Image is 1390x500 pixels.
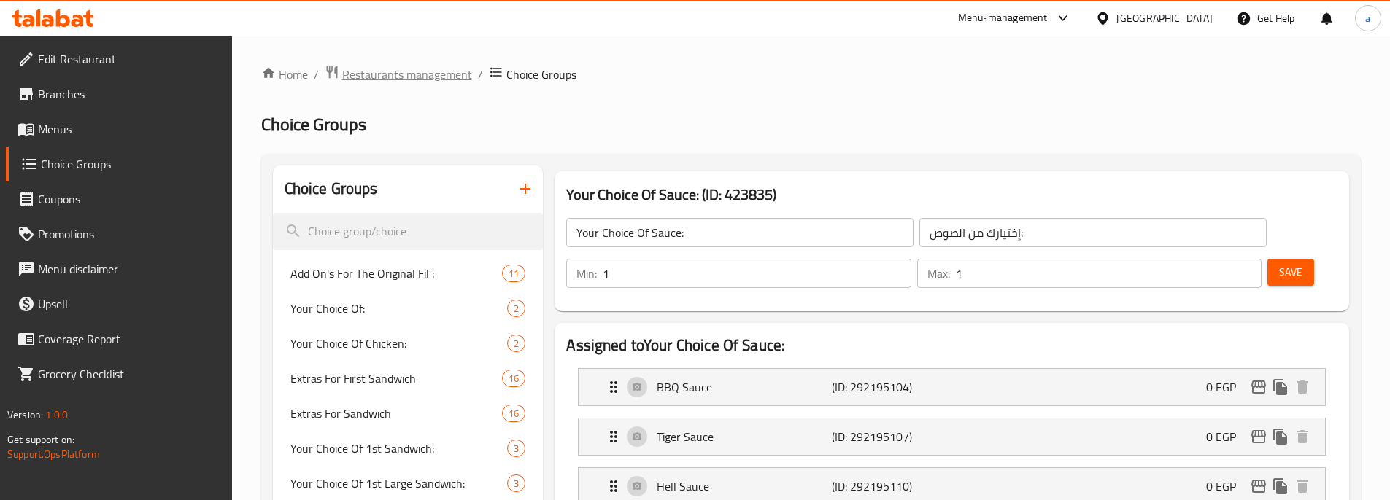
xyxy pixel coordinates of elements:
[314,66,319,83] li: /
[566,335,1337,356] h2: Assigned to Your Choice Of Sauce:
[273,213,544,250] input: search
[290,370,503,387] span: Extras For First Sandwich
[1248,376,1270,398] button: edit
[503,407,525,421] span: 16
[6,77,232,112] a: Branches
[566,362,1337,412] li: Expand
[38,120,220,138] span: Menus
[38,330,220,348] span: Coverage Report
[1206,378,1248,396] p: 0 EGP
[38,190,220,208] span: Coupons
[1206,428,1248,445] p: 0 EGP
[1270,475,1291,497] button: duplicate
[1291,376,1313,398] button: delete
[576,265,597,282] p: Min:
[273,291,544,326] div: Your Choice Of:2
[290,335,508,352] span: Your Choice Of Chicken:
[273,396,544,431] div: Extras For Sandwich16
[6,112,232,147] a: Menus
[927,265,950,282] p: Max:
[1116,10,1213,26] div: [GEOGRAPHIC_DATA]
[503,267,525,281] span: 11
[38,85,220,103] span: Branches
[273,326,544,361] div: Your Choice Of Chicken:2
[1248,475,1270,497] button: edit
[6,286,232,321] a: Upsell
[38,295,220,313] span: Upsell
[38,260,220,278] span: Menu disclaimer
[1270,426,1291,448] button: duplicate
[1270,376,1291,398] button: duplicate
[502,370,525,387] div: Choices
[7,445,100,464] a: Support.OpsPlatform
[261,65,1361,84] nav: breadcrumb
[290,405,503,422] span: Extras For Sandwich
[1291,475,1313,497] button: delete
[6,251,232,286] a: Menu disclaimer
[508,302,525,316] span: 2
[657,428,831,445] p: Tiger Sauce
[506,66,576,83] span: Choice Groups
[566,183,1337,206] h3: Your Choice Of Sauce: (ID: 423835)
[657,378,831,396] p: BBQ Sauce
[507,474,525,492] div: Choices
[273,361,544,396] div: Extras For First Sandwich16
[1365,10,1370,26] span: a
[832,378,949,396] p: (ID: 292195104)
[325,65,472,84] a: Restaurants management
[6,356,232,391] a: Grocery Checklist
[6,42,232,77] a: Edit Restaurant
[6,147,232,181] a: Choice Groups
[1279,263,1302,281] span: Save
[507,440,525,457] div: Choices
[832,428,949,445] p: (ID: 292195107)
[508,477,525,491] span: 3
[7,430,74,449] span: Get support on:
[38,225,220,243] span: Promotions
[6,216,232,251] a: Promotions
[566,412,1337,461] li: Expand
[38,50,220,68] span: Edit Restaurant
[508,442,525,456] span: 3
[579,369,1325,405] div: Expand
[6,181,232,216] a: Coupons
[478,66,483,83] li: /
[285,178,378,200] h2: Choice Groups
[273,431,544,466] div: Your Choice Of 1st Sandwich:3
[290,265,503,282] span: Add On's For The Original Fil :
[579,418,1325,455] div: Expand
[1267,259,1314,286] button: Save
[342,66,472,83] span: Restaurants management
[508,337,525,351] span: 2
[7,405,43,424] span: Version:
[1206,477,1248,495] p: 0 EGP
[41,155,220,173] span: Choice Groups
[6,321,232,356] a: Coverage Report
[45,405,68,424] span: 1.0.0
[1291,426,1313,448] button: delete
[1248,426,1270,448] button: edit
[502,405,525,422] div: Choices
[832,477,949,495] p: (ID: 292195110)
[38,365,220,383] span: Grocery Checklist
[261,108,366,141] span: Choice Groups
[273,256,544,291] div: Add On's For The Original Fil :11
[958,9,1048,27] div: Menu-management
[290,440,508,457] span: Your Choice Of 1st Sandwich:
[657,477,831,495] p: Hell Sauce
[261,66,308,83] a: Home
[503,372,525,386] span: 16
[290,300,508,317] span: Your Choice Of:
[290,474,508,492] span: Your Choice Of 1st Large Sandwich:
